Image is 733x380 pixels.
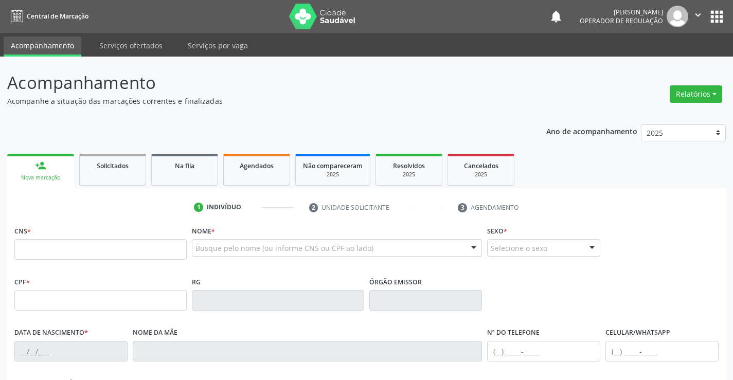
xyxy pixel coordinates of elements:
span: Solicitados [97,161,129,170]
div: Indivíduo [207,203,241,212]
label: Nº do Telefone [487,325,540,341]
div: Nova marcação [14,174,67,182]
span: Não compareceram [303,161,363,170]
div: 2025 [455,171,507,178]
img: img [667,6,688,27]
input: (__) _____-_____ [487,341,600,361]
div: [PERSON_NAME] [580,8,663,16]
input: __/__/____ [14,341,128,361]
span: Operador de regulação [580,16,663,25]
label: Nome [192,223,215,239]
label: Órgão emissor [369,274,422,290]
a: Serviços ofertados [92,37,170,55]
div: 1 [194,203,203,212]
span: Busque pelo nome (ou informe CNS ou CPF ao lado) [195,243,373,254]
span: Na fila [175,161,194,170]
div: 2025 [383,171,435,178]
input: (__) _____-_____ [605,341,719,361]
label: Nome da mãe [133,325,177,341]
a: Central de Marcação [7,8,88,25]
button: Relatórios [670,85,722,103]
a: Serviços por vaga [181,37,255,55]
i:  [692,9,704,21]
p: Ano de acompanhamento [546,124,637,137]
label: Data de nascimento [14,325,88,341]
p: Acompanhamento [7,70,510,96]
span: Cancelados [464,161,498,170]
a: Acompanhamento [4,37,81,57]
label: Celular/WhatsApp [605,325,670,341]
label: RG [192,274,201,290]
span: Resolvidos [393,161,425,170]
label: Sexo [487,223,507,239]
span: Central de Marcação [27,12,88,21]
label: CPF [14,274,30,290]
button: notifications [549,9,563,24]
span: Selecione o sexo [491,243,547,254]
label: CNS [14,223,31,239]
p: Acompanhe a situação das marcações correntes e finalizadas [7,96,510,106]
span: Agendados [240,161,274,170]
div: 2025 [303,171,363,178]
button:  [688,6,708,27]
button: apps [708,8,726,26]
div: person_add [35,160,46,171]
